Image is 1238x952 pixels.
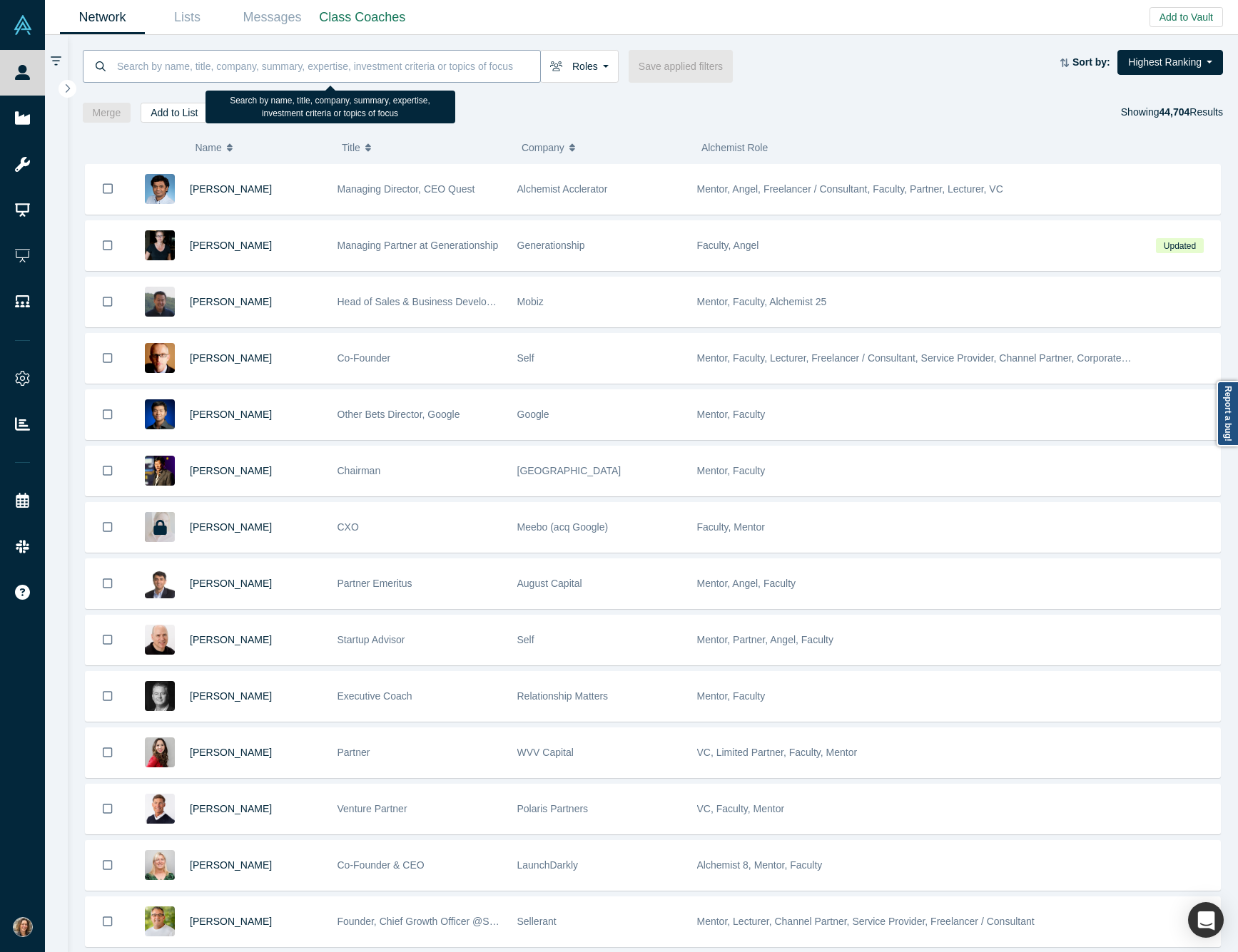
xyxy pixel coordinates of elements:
[145,906,175,936] img: Kenan Rappuchi's Profile Image
[338,352,391,364] span: Co-Founder
[517,916,557,927] span: Sellerant
[190,521,272,533] a: [PERSON_NAME]
[338,634,405,645] span: Startup Advisor
[190,916,272,927] a: [PERSON_NAME]
[86,277,130,327] button: Bookmark
[697,409,766,420] span: Mentor, Faculty
[145,794,175,824] img: Gary Swart's Profile Image
[86,503,130,552] button: Bookmark
[697,465,766,476] span: Mentor, Faculty
[697,803,785,814] span: VC, Faculty, Mentor
[342,133,507,163] button: Title
[190,240,272,251] a: [PERSON_NAME]
[315,1,410,34] a: Class Coaches
[145,681,175,711] img: Carl Orthlieb's Profile Image
[141,103,208,123] button: Add to List
[13,15,33,35] img: Alchemist Vault Logo
[517,296,544,307] span: Mobiz
[697,634,833,645] span: Mentor, Partner, Angel, Faculty
[517,183,608,195] span: Alchemist Acclerator
[190,578,272,589] a: [PERSON_NAME]
[697,578,796,589] span: Mentor, Angel, Faculty
[517,409,549,420] span: Google
[517,352,534,364] span: Self
[697,690,766,702] span: Mentor, Faculty
[86,672,130,721] button: Bookmark
[697,916,1035,927] span: Mentor, Lecturer, Channel Partner, Service Provider, Freelancer / Consultant
[338,296,554,307] span: Head of Sales & Business Development (interim)
[338,916,522,927] span: Founder, Chief Growth Officer @Sellerant
[338,465,381,476] span: Chairman
[145,625,175,655] img: Adam Frankl's Profile Image
[145,737,175,767] img: Danielle D'Agostaro's Profile Image
[190,409,272,420] span: [PERSON_NAME]
[86,446,130,496] button: Bookmark
[190,690,272,702] a: [PERSON_NAME]
[1117,50,1223,75] button: Highest Ranking
[86,164,130,214] button: Bookmark
[629,50,733,83] button: Save applied filters
[190,352,272,364] a: [PERSON_NAME]
[145,1,230,34] a: Lists
[697,183,1003,195] span: Mentor, Angel, Freelancer / Consultant, Faculty, Partner, Lecturer, VC
[86,841,130,890] button: Bookmark
[338,409,460,420] span: Other Bets Director, Google
[1217,381,1238,446] a: Report a bug!
[145,568,175,598] img: Vivek Mehra's Profile Image
[190,859,272,871] a: [PERSON_NAME]
[338,803,407,814] span: Venture Partner
[338,521,359,533] span: CXO
[190,296,272,307] a: [PERSON_NAME]
[230,1,315,34] a: Messages
[190,465,272,476] span: [PERSON_NAME]
[190,183,272,195] a: [PERSON_NAME]
[701,142,768,153] span: Alchemist Role
[86,784,130,834] button: Bookmark
[86,559,130,608] button: Bookmark
[517,803,589,814] span: Polaris Partners
[1159,106,1223,118] span: Results
[195,133,327,163] button: Name
[697,859,823,871] span: Alchemist 8, Mentor, Faculty
[190,803,272,814] a: [PERSON_NAME]
[86,728,130,777] button: Bookmark
[86,221,130,270] button: Bookmark
[697,747,858,758] span: VC, Limited Partner, Faculty, Mentor
[517,521,609,533] span: Meebo (acq Google)
[342,133,360,163] span: Title
[338,578,412,589] span: Partner Emeritus
[697,352,1166,364] span: Mentor, Faculty, Lecturer, Freelancer / Consultant, Service Provider, Channel Partner, Corporate ...
[86,390,130,439] button: Bookmark
[517,465,621,476] span: [GEOGRAPHIC_DATA]
[1150,7,1223,27] button: Add to Vault
[338,747,370,758] span: Partner
[338,690,412,702] span: Executive Coach
[60,1,145,34] a: Network
[1156,238,1203,253] span: Updated
[338,240,499,251] span: Managing Partner at Generationship
[83,103,131,123] button: Merge
[1159,106,1189,118] strong: 44,704
[190,634,272,645] span: [PERSON_NAME]
[522,133,686,163] button: Company
[697,296,827,307] span: Mentor, Faculty, Alchemist 25
[517,690,609,702] span: Relationship Matters
[145,399,175,429] img: Steven Kan's Profile Image
[338,183,475,195] span: Managing Director, CEO Quest
[190,747,272,758] a: [PERSON_NAME]
[540,50,619,83] button: Roles
[145,850,175,880] img: Edith Harbaugh's Profile Image
[86,897,130,946] button: Bookmark
[195,133,221,163] span: Name
[517,578,582,589] span: August Capital
[116,49,540,83] input: Search by name, title, company, summary, expertise, investment criteria or topics of focus
[145,230,175,260] img: Rachel Chalmers's Profile Image
[697,521,765,533] span: Faculty, Mentor
[86,615,130,665] button: Bookmark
